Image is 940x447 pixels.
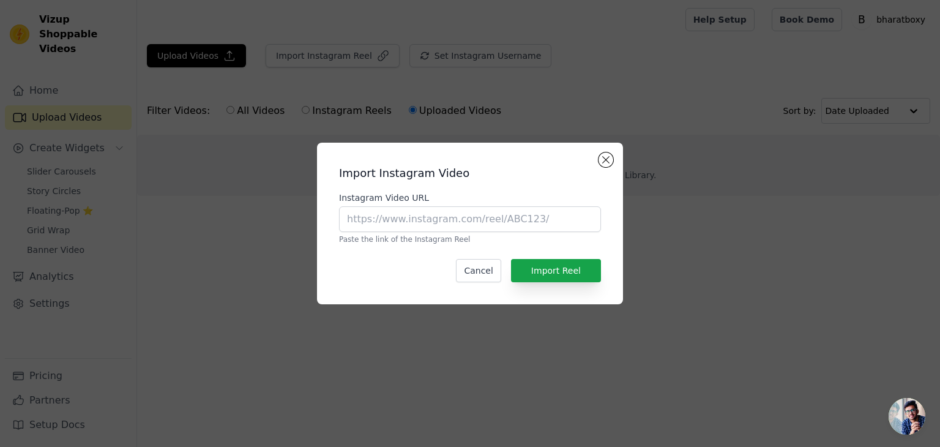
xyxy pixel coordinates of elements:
label: Instagram Video URL [339,192,601,204]
a: Open chat [889,398,925,435]
button: Import Reel [511,259,601,282]
button: Cancel [456,259,501,282]
button: Close modal [599,152,613,167]
p: Paste the link of the Instagram Reel [339,235,601,244]
h2: Import Instagram Video [339,165,601,182]
input: https://www.instagram.com/reel/ABC123/ [339,206,601,232]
